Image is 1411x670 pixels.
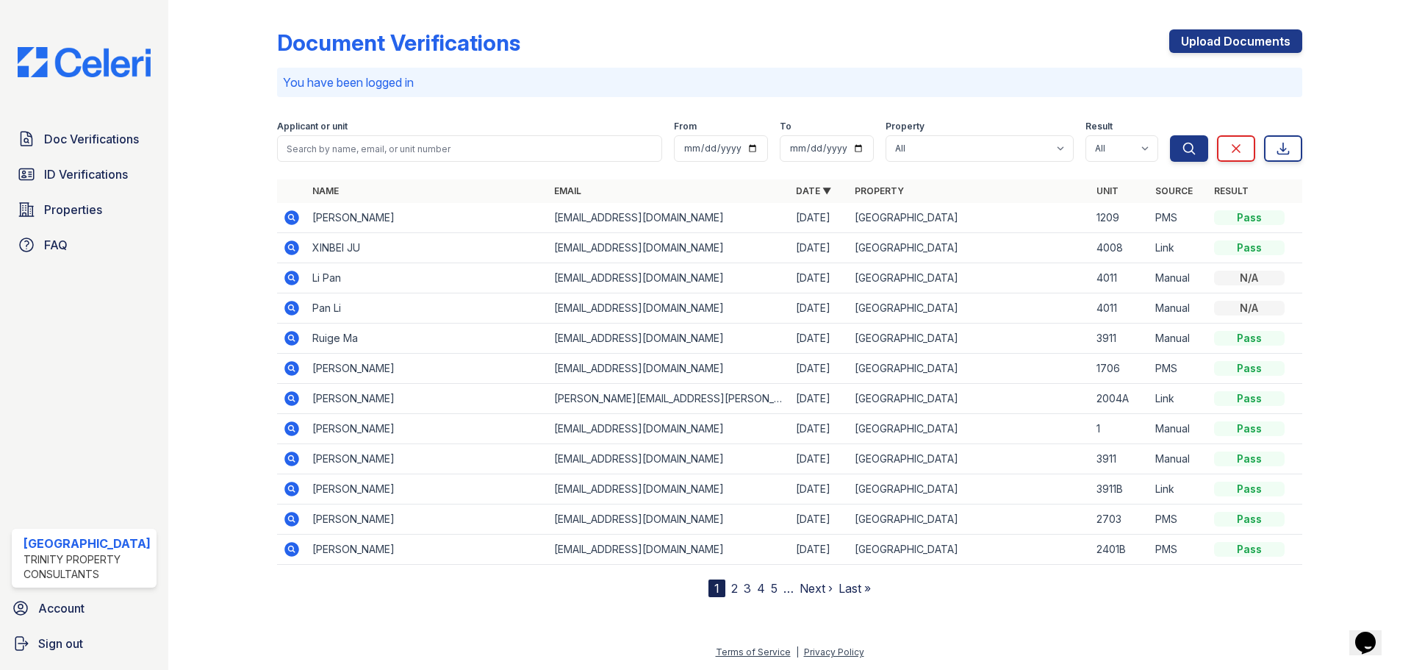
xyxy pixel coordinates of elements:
td: [DATE] [790,444,849,474]
td: [DATE] [790,293,849,324]
label: From [674,121,697,132]
a: Privacy Policy [804,646,864,657]
td: [PERSON_NAME] [306,354,548,384]
td: [GEOGRAPHIC_DATA] [849,444,1091,474]
p: You have been logged in [283,74,1296,91]
a: Account [6,594,162,623]
td: [GEOGRAPHIC_DATA] [849,293,1091,324]
td: [DATE] [790,505,849,535]
td: PMS [1149,535,1208,565]
td: [EMAIL_ADDRESS][DOMAIN_NAME] [548,293,790,324]
div: Document Verifications [277,29,520,56]
td: 4011 [1091,293,1149,324]
td: 1209 [1091,203,1149,233]
td: [DATE] [790,414,849,444]
td: [DATE] [790,474,849,505]
a: Name [312,185,339,196]
td: [DATE] [790,535,849,565]
td: Manual [1149,293,1208,324]
a: Doc Verifications [12,124,157,154]
td: [EMAIL_ADDRESS][DOMAIN_NAME] [548,354,790,384]
label: To [780,121,791,132]
td: 2004A [1091,384,1149,414]
div: Pass [1214,331,1285,346]
a: Sign out [6,629,162,658]
td: [PERSON_NAME] [306,384,548,414]
td: [DATE] [790,354,849,384]
span: FAQ [44,236,68,254]
td: [PERSON_NAME][EMAIL_ADDRESS][PERSON_NAME][DOMAIN_NAME] [548,384,790,414]
td: 4008 [1091,233,1149,263]
a: 4 [757,581,765,596]
td: [DATE] [790,324,849,354]
td: [PERSON_NAME] [306,444,548,474]
span: ID Verifications [44,165,128,183]
td: 3911B [1091,474,1149,505]
td: Manual [1149,414,1208,444]
td: 2401B [1091,535,1149,565]
div: | [796,646,799,657]
td: 1706 [1091,354,1149,384]
td: [GEOGRAPHIC_DATA] [849,203,1091,233]
td: Link [1149,384,1208,414]
td: [PERSON_NAME] [306,474,548,505]
div: Pass [1214,542,1285,557]
td: PMS [1149,203,1208,233]
td: Pan Li [306,293,548,324]
div: Pass [1214,240,1285,255]
td: [EMAIL_ADDRESS][DOMAIN_NAME] [548,263,790,293]
td: [GEOGRAPHIC_DATA] [849,233,1091,263]
td: 1 [1091,414,1149,444]
td: [EMAIL_ADDRESS][DOMAIN_NAME] [548,505,790,535]
td: [GEOGRAPHIC_DATA] [849,505,1091,535]
td: 3911 [1091,324,1149,354]
td: [PERSON_NAME] [306,505,548,535]
td: Manual [1149,444,1208,474]
td: Manual [1149,263,1208,293]
span: Properties [44,201,102,218]
label: Property [886,121,924,132]
a: 5 [771,581,778,596]
div: Pass [1214,210,1285,225]
div: Trinity Property Consultants [24,552,151,582]
div: Pass [1214,421,1285,436]
a: Unit [1096,185,1119,196]
a: Properties [12,195,157,224]
div: 1 [708,580,725,597]
a: 2 [731,581,738,596]
td: Link [1149,474,1208,505]
label: Applicant or unit [277,121,348,132]
a: ID Verifications [12,160,157,189]
td: [EMAIL_ADDRESS][DOMAIN_NAME] [548,474,790,505]
td: [EMAIL_ADDRESS][DOMAIN_NAME] [548,233,790,263]
td: PMS [1149,505,1208,535]
span: Account [38,599,85,617]
td: Manual [1149,324,1208,354]
div: Pass [1214,391,1285,406]
div: Pass [1214,452,1285,466]
td: 3911 [1091,444,1149,474]
a: Email [554,185,581,196]
td: [PERSON_NAME] [306,414,548,444]
td: [GEOGRAPHIC_DATA] [849,474,1091,505]
a: 3 [744,581,751,596]
div: Pass [1214,361,1285,376]
div: Pass [1214,512,1285,527]
div: N/A [1214,301,1285,316]
td: Link [1149,233,1208,263]
a: Terms of Service [716,646,791,657]
td: [EMAIL_ADDRESS][DOMAIN_NAME] [548,324,790,354]
td: [EMAIL_ADDRESS][DOMAIN_NAME] [548,414,790,444]
td: [PERSON_NAME] [306,203,548,233]
a: Date ▼ [796,185,831,196]
td: Li Pan [306,263,548,293]
td: [EMAIL_ADDRESS][DOMAIN_NAME] [548,535,790,565]
td: [GEOGRAPHIC_DATA] [849,263,1091,293]
div: Pass [1214,482,1285,496]
img: CE_Logo_Blue-a8612792a0a2168367f1c8372b55b34899dd931a85d93a1a3d3e32e68fde9ad4.png [6,47,162,77]
span: Doc Verifications [44,130,139,148]
td: [EMAIL_ADDRESS][DOMAIN_NAME] [548,203,790,233]
td: [PERSON_NAME] [306,535,548,565]
td: Ruige Ma [306,324,548,354]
